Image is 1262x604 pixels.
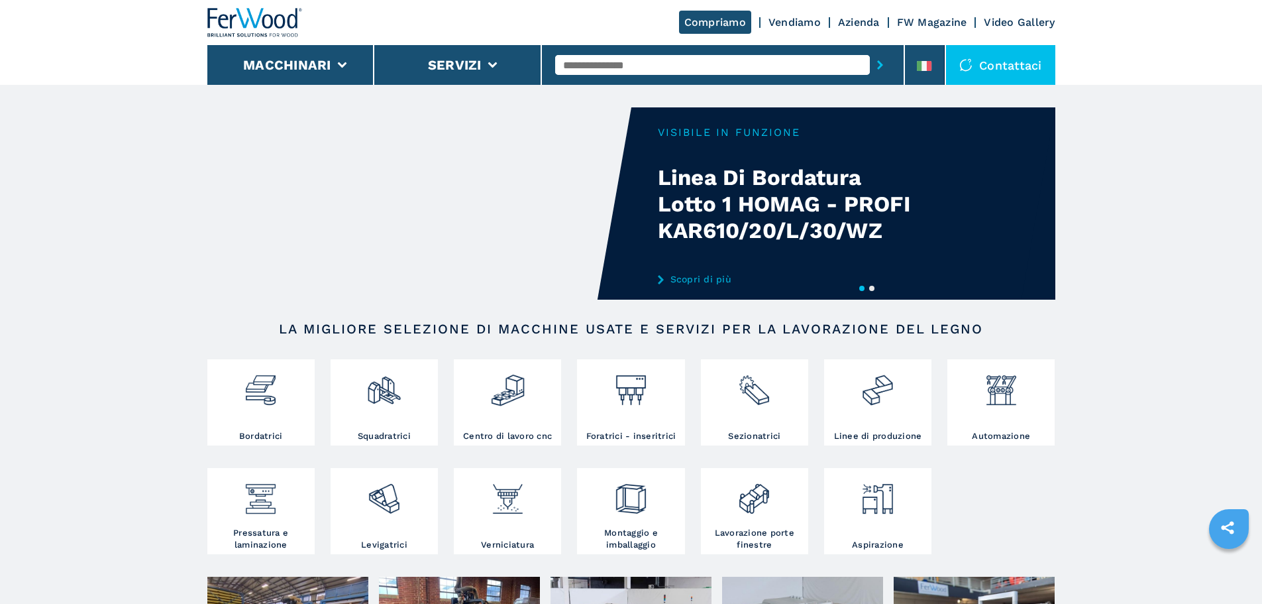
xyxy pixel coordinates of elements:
[577,468,684,554] a: Montaggio e imballaggio
[207,359,315,446] a: Bordatrici
[243,57,331,73] button: Macchinari
[984,363,1019,408] img: automazione.png
[704,527,805,551] h3: Lavorazione porte finestre
[860,471,895,516] img: aspirazione_1.png
[250,321,1013,337] h2: LA MIGLIORE SELEZIONE DI MACCHINE USATE E SERVIZI PER LA LAVORAZIONE DEL LEGNO
[613,363,649,408] img: foratrici_inseritrici_2.png
[852,539,904,551] h3: Aspirazione
[207,8,303,37] img: Ferwood
[984,16,1055,29] a: Video Gallery
[1211,511,1244,544] a: sharethis
[331,359,438,446] a: Squadratrici
[701,359,808,446] a: Sezionatrici
[679,11,751,34] a: Compriamo
[946,45,1055,85] div: Contattaci
[481,539,534,551] h3: Verniciatura
[737,471,772,516] img: lavorazione_porte_finestre_2.png
[728,430,780,442] h3: Sezionatrici
[834,430,922,442] h3: Linee di produzione
[1206,544,1252,594] iframe: Chat
[577,359,684,446] a: Foratrici - inseritrici
[490,363,525,408] img: centro_di_lavoro_cnc_2.png
[358,430,411,442] h3: Squadratrici
[859,286,865,291] button: 1
[838,16,880,29] a: Azienda
[959,58,973,72] img: Contattaci
[947,359,1055,446] a: Automazione
[490,471,525,516] img: verniciatura_1.png
[658,274,918,284] a: Scopri di più
[366,363,401,408] img: squadratrici_2.png
[860,363,895,408] img: linee_di_produzione_2.png
[428,57,482,73] button: Servizi
[586,430,676,442] h3: Foratrici - inseritrici
[701,468,808,554] a: Lavorazione porte finestre
[972,430,1030,442] h3: Automazione
[211,527,311,551] h3: Pressatura e laminazione
[243,363,278,408] img: bordatrici_1.png
[824,359,931,446] a: Linee di produzione
[824,468,931,554] a: Aspirazione
[454,359,561,446] a: Centro di lavoro cnc
[870,50,890,80] button: submit-button
[243,471,278,516] img: pressa-strettoia.png
[869,286,874,291] button: 2
[613,471,649,516] img: montaggio_imballaggio_2.png
[207,468,315,554] a: Pressatura e laminazione
[768,16,821,29] a: Vendiamo
[366,471,401,516] img: levigatrici_2.png
[897,16,967,29] a: FW Magazine
[580,527,681,551] h3: Montaggio e imballaggio
[361,539,407,551] h3: Levigatrici
[737,363,772,408] img: sezionatrici_2.png
[454,468,561,554] a: Verniciatura
[239,430,283,442] h3: Bordatrici
[463,430,552,442] h3: Centro di lavoro cnc
[331,468,438,554] a: Levigatrici
[207,107,631,300] video: Your browser does not support the video tag.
